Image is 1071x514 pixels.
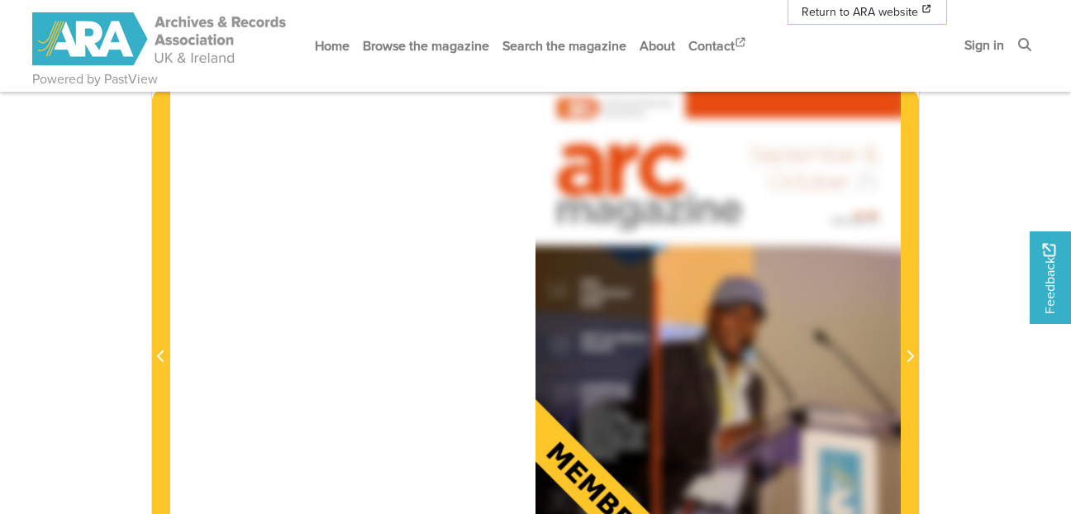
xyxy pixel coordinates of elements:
a: ARA - ARC Magazine | Powered by PastView logo [32,3,288,75]
a: Would you like to provide feedback? [1030,231,1071,324]
a: Contact [682,24,754,68]
a: Powered by PastView [32,69,158,89]
span: Feedback [1040,243,1059,313]
a: Home [308,24,356,68]
a: About [633,24,682,68]
img: ARA - ARC Magazine | Powered by PastView [32,12,288,65]
a: Browse the magazine [356,24,496,68]
a: Search the magazine [496,24,633,68]
span: Return to ARA website [802,3,918,21]
a: Sign in [958,23,1011,67]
